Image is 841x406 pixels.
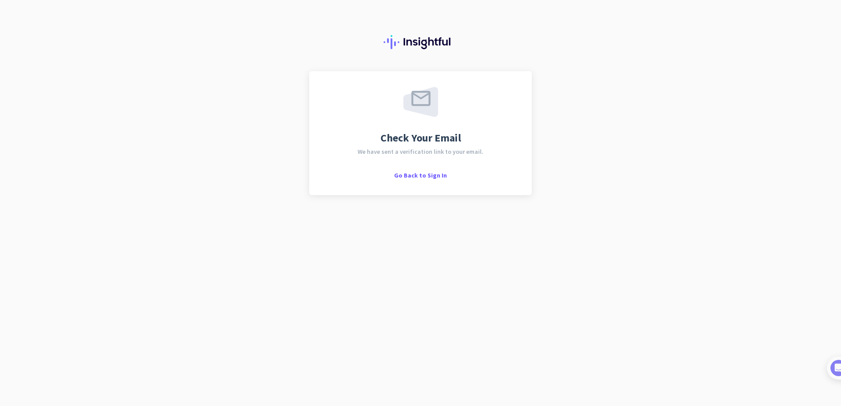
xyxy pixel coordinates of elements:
span: We have sent a verification link to your email. [358,149,483,155]
span: Check Your Email [380,133,461,143]
img: Insightful [384,35,457,49]
img: email-sent [403,87,438,117]
span: Go Back to Sign In [394,171,447,179]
